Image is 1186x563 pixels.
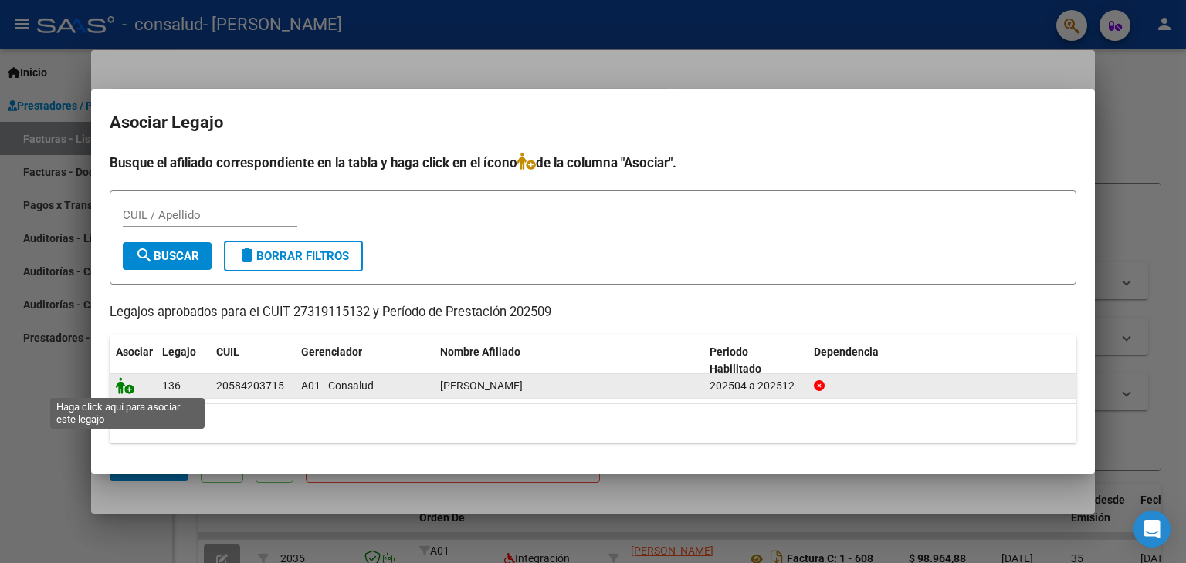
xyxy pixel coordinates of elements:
[238,249,349,263] span: Borrar Filtros
[216,346,239,358] span: CUIL
[162,346,196,358] span: Legajo
[1133,511,1171,548] div: Open Intercom Messenger
[162,379,181,392] span: 136
[135,246,154,265] mat-icon: search
[703,335,808,386] datatable-header-cell: Periodo Habilitado
[808,335,1077,386] datatable-header-cell: Dependencia
[440,379,523,392] span: RODRIGUEZ THIAGO LIONEL
[110,404,1076,443] div: 1 registros
[110,153,1076,173] h4: Busque el afiliado correspondiente en la tabla y haga click en el ícono de la columna "Asociar".
[110,303,1076,322] p: Legajos aprobados para el CUIT 27319115132 y Período de Prestación 202509
[295,335,434,386] datatable-header-cell: Gerenciador
[156,335,210,386] datatable-header-cell: Legajo
[238,246,256,265] mat-icon: delete
[440,346,520,358] span: Nombre Afiliado
[123,242,212,270] button: Buscar
[434,335,703,386] datatable-header-cell: Nombre Afiliado
[814,346,879,358] span: Dependencia
[710,346,761,376] span: Periodo Habilitado
[210,335,295,386] datatable-header-cell: CUIL
[110,335,156,386] datatable-header-cell: Asociar
[110,108,1076,137] h2: Asociar Legajo
[301,346,362,358] span: Gerenciador
[710,377,801,395] div: 202504 a 202512
[224,241,363,271] button: Borrar Filtros
[216,377,284,395] div: 20584203715
[301,379,374,392] span: A01 - Consalud
[135,249,199,263] span: Buscar
[116,346,153,358] span: Asociar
